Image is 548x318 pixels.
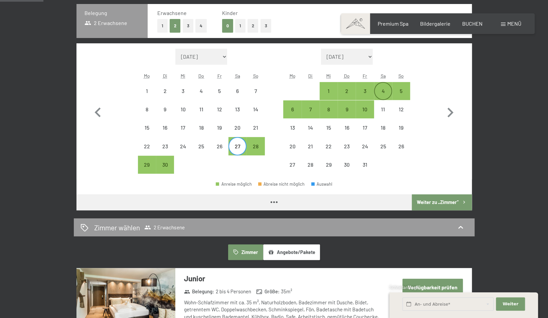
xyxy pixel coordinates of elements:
[174,100,192,118] div: Wed Sep 10 2025
[284,107,301,123] div: 6
[503,301,518,307] span: Weiter
[175,125,191,142] div: 17
[338,100,356,118] div: Thu Oct 09 2025
[302,119,320,137] div: Tue Oct 14 2025
[94,223,140,232] h2: Zimmer wählen
[210,100,228,118] div: Fri Sep 12 2025
[193,107,210,123] div: 11
[302,137,320,155] div: Abreise nicht möglich
[210,119,228,137] div: Fri Sep 19 2025
[320,162,337,179] div: 29
[338,125,355,142] div: 16
[338,119,356,137] div: Thu Oct 16 2025
[256,288,280,295] strong: Größe :
[184,288,214,295] strong: Belegung :
[175,88,191,105] div: 3
[157,88,173,105] div: 2
[88,49,108,174] button: Vorheriger Monat
[144,73,150,79] abbr: Montag
[138,137,156,155] div: Abreise nicht möglich
[393,88,409,105] div: 5
[156,156,174,174] div: Abreise möglich
[192,137,210,155] div: Abreise nicht möglich
[374,100,392,118] div: Abreise nicht möglich
[222,19,233,33] button: 0
[356,82,374,100] div: Fri Oct 03 2025
[157,162,173,179] div: 30
[356,162,373,179] div: 31
[175,144,191,160] div: 24
[211,107,228,123] div: 12
[253,73,258,79] abbr: Sonntag
[374,82,392,100] div: Sat Oct 04 2025
[374,137,392,155] div: Sat Oct 25 2025
[157,144,173,160] div: 23
[392,82,410,100] div: Abreise möglich
[210,119,228,137] div: Abreise nicht möglich
[211,125,228,142] div: 19
[356,100,374,118] div: Fri Oct 10 2025
[174,119,192,137] div: Abreise nicht möglich
[338,119,356,137] div: Abreise nicht möglich
[356,144,373,160] div: 24
[392,100,410,118] div: Abreise nicht möglich
[356,137,374,155] div: Fri Oct 24 2025
[84,9,140,17] h3: Belegung
[211,144,228,160] div: 26
[192,82,210,100] div: Abreise nicht möglich
[156,100,174,118] div: Abreise nicht möglich
[174,100,192,118] div: Abreise nicht möglich
[302,162,319,179] div: 28
[138,137,156,155] div: Mon Sep 22 2025
[338,144,355,160] div: 23
[356,119,374,137] div: Fri Oct 17 2025
[356,156,374,174] div: Fri Oct 31 2025
[174,137,192,155] div: Abreise nicht möglich
[228,119,246,137] div: Abreise nicht möglich
[139,162,155,179] div: 29
[192,100,210,118] div: Abreise nicht möglich
[338,88,355,105] div: 2
[374,119,392,137] div: Sat Oct 18 2025
[247,107,264,123] div: 14
[320,137,338,155] div: Wed Oct 22 2025
[320,119,338,137] div: Abreise nicht möglich
[210,137,228,155] div: Abreise nicht möglich
[392,137,410,155] div: Abreise nicht möglich
[246,82,264,100] div: Abreise nicht möglich
[144,224,185,231] span: 2 Erwachsene
[174,119,192,137] div: Wed Sep 17 2025
[496,297,525,311] button: Weiter
[320,144,337,160] div: 22
[175,107,191,123] div: 10
[507,20,521,27] span: Menü
[246,137,264,155] div: Abreise möglich
[363,73,367,79] abbr: Freitag
[398,73,404,79] abbr: Sonntag
[320,100,338,118] div: Wed Oct 08 2025
[217,73,221,79] abbr: Freitag
[356,100,374,118] div: Abreise möglich
[246,100,264,118] div: Sun Sep 14 2025
[412,194,472,210] button: Weiter zu „Zimmer“
[338,156,356,174] div: Thu Oct 30 2025
[374,137,392,155] div: Abreise nicht möglich
[163,73,167,79] abbr: Dienstag
[392,119,410,137] div: Abreise nicht möglich
[258,182,305,186] div: Abreise nicht möglich
[375,125,391,142] div: 18
[326,73,331,79] abbr: Mittwoch
[302,144,319,160] div: 21
[377,20,408,27] a: Premium Spa
[228,100,246,118] div: Abreise nicht möglich
[228,119,246,137] div: Sat Sep 20 2025
[320,107,337,123] div: 8
[462,20,483,27] a: BUCHEN
[283,156,301,174] div: Abreise nicht möglich
[320,82,338,100] div: Wed Oct 01 2025
[393,125,409,142] div: 19
[156,137,174,155] div: Tue Sep 23 2025
[281,288,292,295] span: 35 m²
[247,88,264,105] div: 7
